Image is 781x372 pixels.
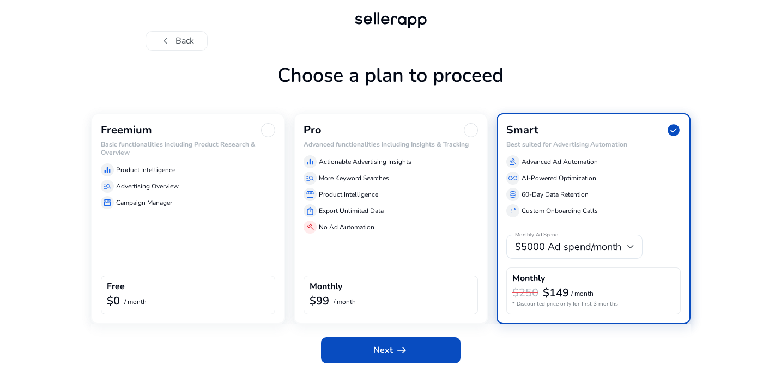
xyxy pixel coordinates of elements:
[103,198,112,207] span: storefront
[334,298,356,306] p: / month
[319,206,384,216] p: Export Unlimited Data
[512,273,545,284] h4: Monthly
[508,190,517,199] span: database
[515,240,621,253] span: $5000 Ad spend/month
[395,344,408,357] span: arrow_right_alt
[306,206,314,215] span: ios_share
[306,174,314,182] span: manage_search
[667,123,681,137] span: check_circle
[319,190,378,199] p: Product Intelligence
[508,157,517,166] span: gavel
[306,157,314,166] span: equalizer
[306,223,314,231] span: gavel
[107,294,120,308] b: $0
[522,190,589,199] p: 60-Day Data Retention
[116,198,172,208] p: Campaign Manager
[101,124,152,137] h3: Freemium
[103,166,112,174] span: equalizer
[146,31,208,51] button: chevron_leftBack
[101,141,275,156] h6: Basic functionalities including Product Research & Overview
[506,124,538,137] h3: Smart
[116,165,175,175] p: Product Intelligence
[515,231,558,239] mat-label: Monthly Ad Spend
[310,282,342,292] h4: Monthly
[124,298,147,306] p: / month
[116,181,179,191] p: Advertising Overview
[159,34,172,47] span: chevron_left
[107,282,125,292] h4: Free
[512,300,675,308] p: * Discounted price only for first 3 months
[319,173,389,183] p: More Keyword Searches
[306,190,314,199] span: storefront
[310,294,329,308] b: $99
[543,285,569,300] b: $149
[522,173,596,183] p: AI-Powered Optimization
[321,337,461,363] button: Nextarrow_right_alt
[512,286,538,300] h3: $250
[304,141,478,148] h6: Advanced functionalities including Insights & Tracking
[103,182,112,191] span: manage_search
[508,174,517,182] span: all_inclusive
[373,344,408,357] span: Next
[304,124,322,137] h3: Pro
[319,157,411,167] p: Actionable Advertising Insights
[506,141,681,148] h6: Best suited for Advertising Automation
[319,222,374,232] p: No Ad Automation
[571,290,594,297] p: / month
[508,206,517,215] span: summarize
[522,157,598,167] p: Advanced Ad Automation
[91,64,691,113] h1: Choose a plan to proceed
[522,206,598,216] p: Custom Onboarding Calls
